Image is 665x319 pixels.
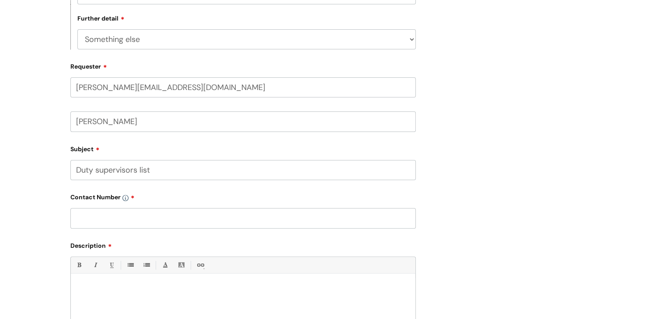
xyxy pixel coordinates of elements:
[125,260,136,270] a: • Unordered List (Ctrl-Shift-7)
[176,260,187,270] a: Back Color
[73,260,84,270] a: Bold (Ctrl-B)
[90,260,101,270] a: Italic (Ctrl-I)
[70,239,416,250] label: Description
[141,260,152,270] a: 1. Ordered List (Ctrl-Shift-8)
[70,142,416,153] label: Subject
[70,77,416,97] input: Email
[195,260,205,270] a: Link
[70,191,416,201] label: Contact Number
[70,60,416,70] label: Requester
[122,195,129,201] img: info-icon.svg
[77,14,125,22] label: Further detail
[160,260,171,270] a: Font Color
[70,111,416,132] input: Your Name
[106,260,117,270] a: Underline(Ctrl-U)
